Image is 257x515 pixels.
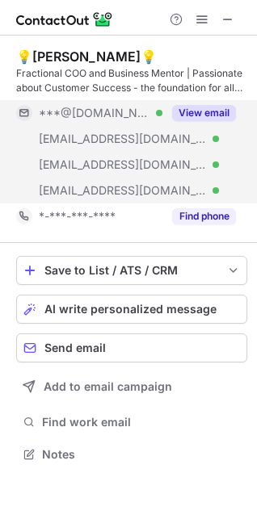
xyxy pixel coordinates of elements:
div: 💡[PERSON_NAME]💡 [16,48,157,65]
button: save-profile-one-click [16,256,247,285]
span: Find work email [42,415,241,429]
button: Reveal Button [172,208,236,224]
span: Send email [44,341,106,354]
span: AI write personalized message [44,303,217,316]
span: [EMAIL_ADDRESS][DOMAIN_NAME] [39,183,207,198]
img: ContactOut v5.3.10 [16,10,113,29]
button: Find work email [16,411,247,433]
span: ***@[DOMAIN_NAME] [39,106,150,120]
div: Save to List / ATS / CRM [44,264,219,277]
button: Add to email campaign [16,372,247,401]
span: Add to email campaign [44,380,172,393]
button: Send email [16,333,247,362]
span: [EMAIL_ADDRESS][DOMAIN_NAME] [39,157,207,172]
span: [EMAIL_ADDRESS][DOMAIN_NAME] [39,132,207,146]
button: AI write personalized message [16,295,247,324]
div: Fractional COO and Business Mentor | Passionate about Customer Success - the foundation for all B... [16,66,247,95]
button: Notes [16,443,247,466]
button: Reveal Button [172,105,236,121]
span: Notes [42,447,241,462]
